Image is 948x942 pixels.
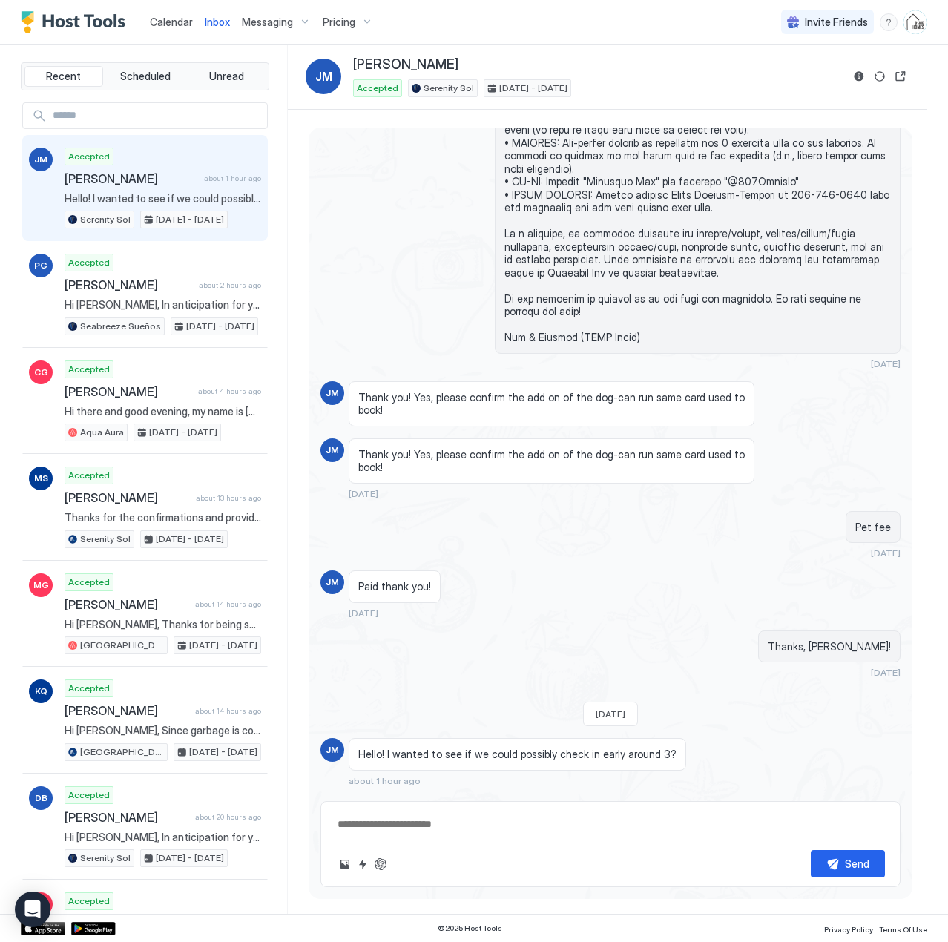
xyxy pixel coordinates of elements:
span: Thanks, [PERSON_NAME]! [768,640,891,653]
span: Accepted [68,895,110,908]
a: App Store [21,922,65,935]
span: [DATE] - [DATE] [189,745,257,759]
a: Google Play Store [71,922,116,935]
span: about 14 hours ago [195,706,261,716]
input: Input Field [47,103,267,128]
span: © 2025 Host Tools [438,923,502,933]
button: Scheduled [106,66,185,87]
span: Scheduled [120,70,171,83]
span: Thank you! Yes, please confirm the add on of the dog-can run same card used to book! [358,391,745,417]
span: Aqua Aura [80,426,124,439]
a: Calendar [150,14,193,30]
span: [PERSON_NAME] [65,277,193,292]
span: [DATE] - [DATE] [156,533,224,546]
button: Send [811,850,885,877]
span: JM [326,576,339,589]
span: [DATE] [871,547,901,559]
span: JM [326,444,339,457]
div: Open Intercom Messenger [15,892,50,927]
span: Hi [PERSON_NAME], In anticipation for your arrival at [GEOGRAPHIC_DATA] [DATE][DATE], there are s... [65,298,261,312]
span: Unread [209,70,244,83]
span: MS [34,472,48,485]
button: Recent [24,66,103,87]
span: [PERSON_NAME] [353,56,458,73]
span: Accepted [357,82,398,95]
span: [PERSON_NAME] [65,490,190,505]
span: Hi [PERSON_NAME], Thanks for being such a great guest and taking good care of our home. We gladly... [65,618,261,631]
a: Terms Of Use [879,920,927,936]
span: Calendar [150,16,193,28]
a: Inbox [205,14,230,30]
span: [GEOGRAPHIC_DATA] [80,639,164,652]
span: about 1 hour ago [204,174,261,183]
span: Pricing [323,16,355,29]
span: Recent [46,70,81,83]
span: Thank you! Yes, please confirm the add on of the dog-can run same card used to book! [358,448,745,474]
span: Serenity Sol [80,852,131,865]
span: [DATE] [871,667,901,678]
span: [DATE] [349,607,378,619]
span: Accepted [68,363,110,376]
span: [PERSON_NAME] [65,810,189,825]
button: Reservation information [850,67,868,85]
span: Pet fee [855,521,891,534]
span: [DATE] [871,358,901,369]
span: Privacy Policy [824,925,873,934]
div: tab-group [21,62,269,90]
span: Accepted [68,576,110,589]
span: Accepted [68,256,110,269]
span: CG [34,366,48,379]
span: Accepted [68,150,110,163]
span: Serenity Sol [424,82,474,95]
span: [DATE] [349,488,378,499]
button: Open reservation [892,67,909,85]
div: Send [845,856,869,872]
span: Hello! I wanted to see if we could possibly check in early around 3? [65,192,261,205]
span: DB [35,791,47,805]
span: Hi [PERSON_NAME], Since garbage is collected for [GEOGRAPHIC_DATA] every [DATE] morning, would yo... [65,724,261,737]
span: Invite Friends [805,16,868,29]
span: Serenity Sol [80,533,131,546]
button: Sync reservation [871,67,889,85]
span: MG [33,579,49,592]
span: JM [315,67,332,85]
button: Upload image [336,855,354,873]
span: [PERSON_NAME] [65,171,198,186]
span: Paid thank you! [358,580,431,593]
span: Accepted [68,682,110,695]
span: PG [34,259,47,272]
span: [DATE] - [DATE] [186,320,254,333]
span: Thanks for the confirmations and providing a copy of your ID via email, [PERSON_NAME]. Please exp... [65,511,261,524]
span: [DATE] - [DATE] [189,639,257,652]
span: [PERSON_NAME] [65,703,189,718]
span: Inbox [205,16,230,28]
span: about 4 hours ago [198,386,261,396]
button: ChatGPT Auto Reply [372,855,389,873]
div: User profile [903,10,927,34]
span: [PERSON_NAME] [65,597,189,612]
span: [DATE] - [DATE] [149,426,217,439]
span: about 20 hours ago [195,812,261,822]
span: KQ [35,685,47,698]
span: JM [326,743,339,757]
span: about 13 hours ago [196,493,261,503]
span: JM [326,386,339,400]
span: [DATE] - [DATE] [156,852,224,865]
span: JM [34,153,47,166]
span: Accepted [68,788,110,802]
span: Seabreeze Sueños [80,320,161,333]
div: menu [880,13,898,31]
a: Host Tools Logo [21,11,132,33]
button: Unread [187,66,266,87]
span: Messaging [242,16,293,29]
a: Privacy Policy [824,920,873,936]
span: [DATE] - [DATE] [156,213,224,226]
span: [DATE] - [DATE] [499,82,567,95]
span: [PERSON_NAME] [65,384,192,399]
span: [GEOGRAPHIC_DATA] [80,745,164,759]
span: about 1 hour ago [349,775,421,786]
span: Hi there and good evening, my name is [PERSON_NAME] and I'm hoping to reserve this beautiful rent... [65,405,261,418]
